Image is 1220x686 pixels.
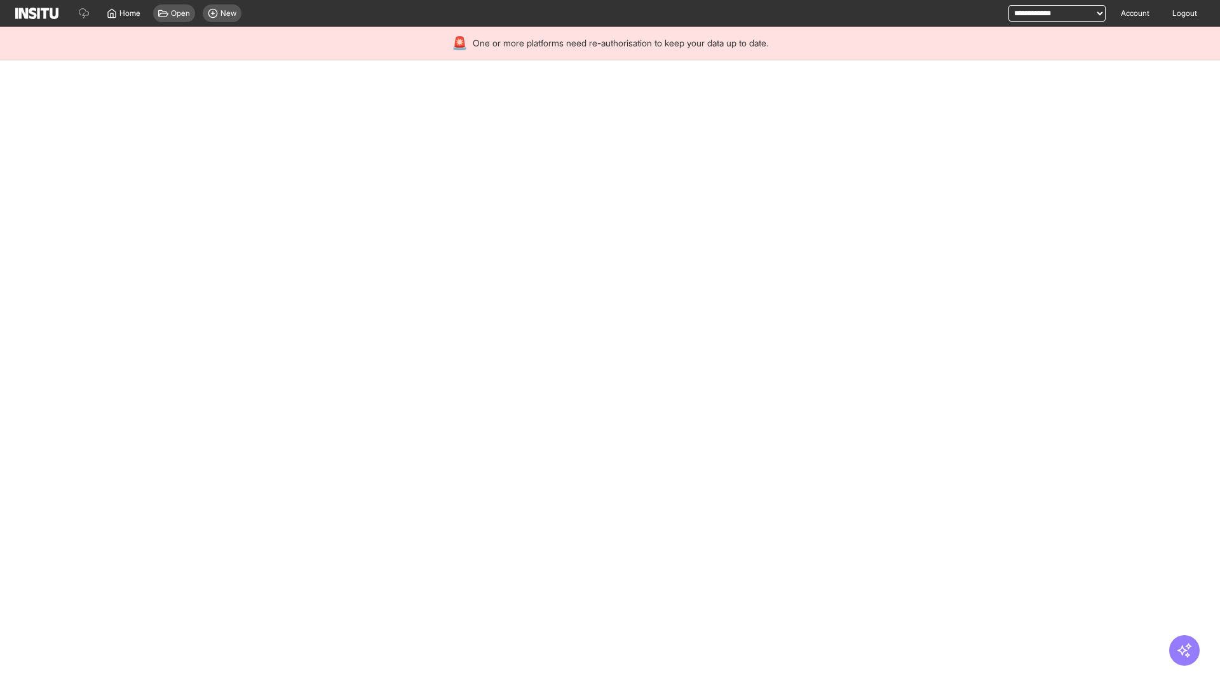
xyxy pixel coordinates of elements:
[15,8,58,19] img: Logo
[473,37,768,50] span: One or more platforms need re-authorisation to keep your data up to date.
[171,8,190,18] span: Open
[119,8,140,18] span: Home
[452,34,468,52] div: 🚨
[220,8,236,18] span: New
